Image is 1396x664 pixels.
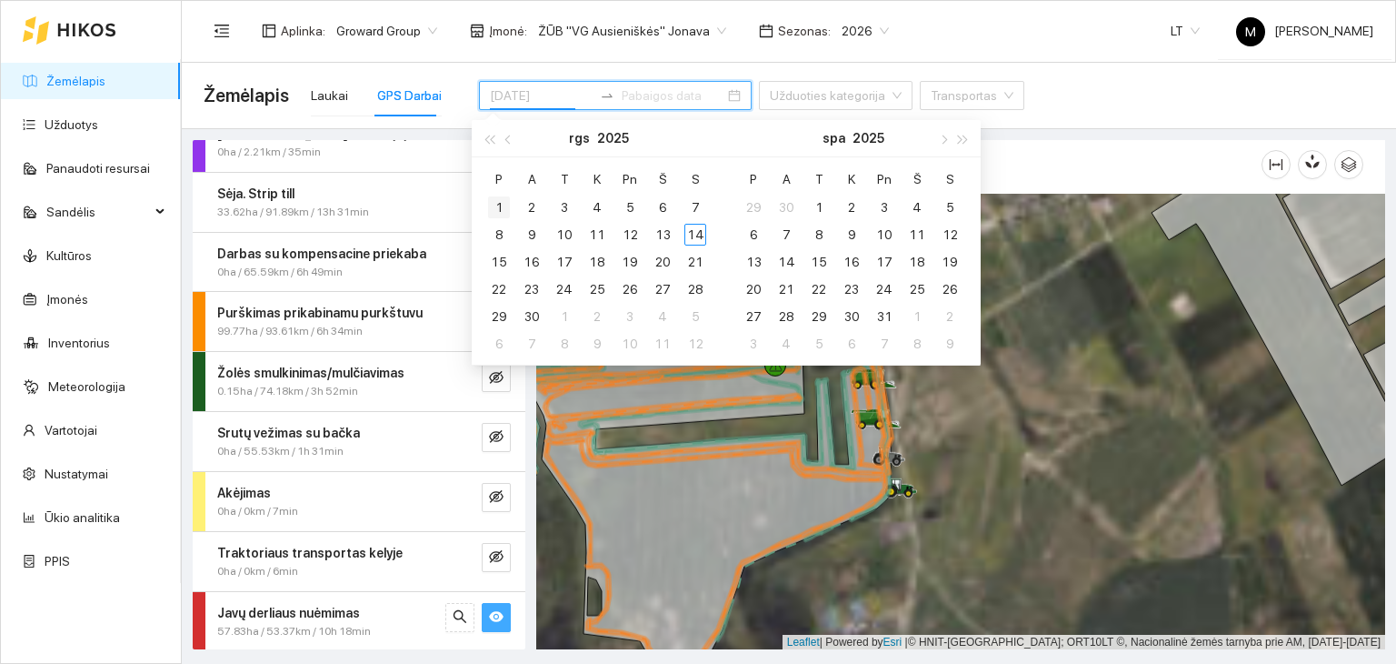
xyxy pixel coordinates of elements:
[489,429,504,447] span: eye-invisible
[515,303,548,330] td: 2025-09-30
[217,503,298,520] span: 0ha / 0km / 7min
[684,196,706,218] div: 7
[868,221,901,248] td: 2025-10-10
[841,251,863,273] div: 16
[803,303,835,330] td: 2025-10-29
[737,248,770,276] td: 2025-10-13
[737,165,770,194] th: P
[553,278,575,300] div: 24
[586,278,608,300] div: 25
[1262,157,1290,172] span: column-width
[521,333,543,355] div: 7
[901,303,933,330] td: 2025-11-01
[901,330,933,357] td: 2025-11-08
[868,165,901,194] th: Pn
[743,306,764,327] div: 27
[217,264,343,281] span: 0ha / 65.59km / 6h 49min
[45,554,70,568] a: PPIS
[553,224,575,246] div: 10
[521,224,543,246] div: 9
[803,248,835,276] td: 2025-10-15
[586,251,608,273] div: 18
[939,306,961,327] div: 2
[684,333,706,355] div: 12
[521,278,543,300] div: 23
[868,276,901,303] td: 2025-10-24
[193,173,525,232] div: Sėja. Strip till33.62ha / 91.89km / 13h 31mineye-invisible
[808,333,830,355] div: 5
[483,165,515,194] th: P
[841,224,863,246] div: 9
[737,276,770,303] td: 2025-10-20
[803,276,835,303] td: 2025-10-22
[217,383,358,400] span: 0.15ha / 74.18km / 3h 52min
[581,330,613,357] td: 2025-10-09
[868,330,901,357] td: 2025-11-07
[482,423,511,452] button: eye-invisible
[901,248,933,276] td: 2025-10-18
[445,603,474,632] button: search
[883,636,902,649] a: Esri
[548,221,581,248] td: 2025-09-10
[488,333,510,355] div: 6
[835,248,868,276] td: 2025-10-16
[646,303,679,330] td: 2025-10-04
[646,194,679,221] td: 2025-09-06
[586,306,608,327] div: 2
[581,221,613,248] td: 2025-09-11
[45,510,120,525] a: Ūkio analitika
[488,196,510,218] div: 1
[853,120,884,156] button: 2025
[775,251,797,273] div: 14
[613,330,646,357] td: 2025-10-10
[46,248,92,263] a: Kultūros
[548,303,581,330] td: 2025-10-01
[933,330,966,357] td: 2025-11-09
[217,126,414,141] strong: [GEOGRAPHIC_DATA] teritorijoje
[581,165,613,194] th: K
[679,165,712,194] th: S
[841,278,863,300] div: 23
[521,306,543,327] div: 30
[684,251,706,273] div: 21
[803,330,835,357] td: 2025-11-05
[470,24,484,38] span: shop
[548,165,581,194] th: T
[1171,17,1200,45] span: LT
[770,248,803,276] td: 2025-10-14
[613,165,646,194] th: Pn
[581,194,613,221] td: 2025-09-04
[933,194,966,221] td: 2025-10-05
[619,306,641,327] div: 3
[679,221,712,248] td: 2025-09-14
[46,292,88,307] a: Įmonės
[619,251,641,273] div: 19
[619,224,641,246] div: 12
[901,165,933,194] th: Š
[193,233,525,292] div: Darbas su kompensacine priekaba0ha / 65.59km / 6h 49mineye-invisible
[775,306,797,327] div: 28
[488,224,510,246] div: 8
[581,248,613,276] td: 2025-09-18
[906,196,928,218] div: 4
[873,251,895,273] div: 17
[515,276,548,303] td: 2025-09-23
[906,251,928,273] div: 18
[193,412,525,471] div: Srutų vežimas su bačka0ha / 55.53km / 1h 31mineye-invisible
[217,186,294,201] strong: Sėja. Strip till
[483,303,515,330] td: 2025-09-29
[770,165,803,194] th: A
[743,278,764,300] div: 20
[770,330,803,357] td: 2025-11-04
[835,276,868,303] td: 2025-10-23
[204,81,289,110] span: Žemėlapis
[488,251,510,273] div: 15
[622,86,724,106] input: Pabaigos data
[613,303,646,330] td: 2025-10-03
[770,194,803,221] td: 2025-09-30
[873,196,895,218] div: 3
[214,23,230,39] span: menu-fold
[873,306,895,327] div: 31
[868,194,901,221] td: 2025-10-03
[489,549,504,567] span: eye-invisible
